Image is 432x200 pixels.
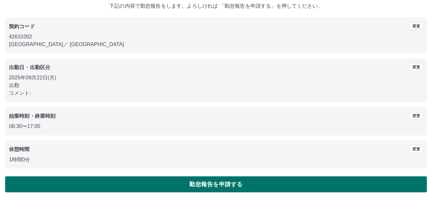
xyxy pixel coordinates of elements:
[5,2,427,10] p: 下記の内容で勤怠報告をします。よろしければ 「勤怠報告を申請する」を押してください。
[9,156,423,164] p: 1時間0分
[9,147,30,152] b: 休憩時間
[410,64,423,71] button: 変更
[9,24,35,29] b: 契約コード
[9,74,423,82] p: 2025年09月22日(月)
[9,33,423,41] p: 42631002
[9,65,50,70] b: 出勤日・出勤区分
[9,123,423,130] p: 08:30 〜 17:00
[410,146,423,153] button: 変更
[410,23,423,30] button: 変更
[5,176,427,192] button: 勤怠報告を申請する
[410,112,423,119] button: 変更
[9,89,423,97] p: コメント:
[9,113,55,119] b: 始業時刻・終業時刻
[9,41,423,48] p: [GEOGRAPHIC_DATA] ／ [GEOGRAPHIC_DATA]
[9,82,423,89] p: 出勤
